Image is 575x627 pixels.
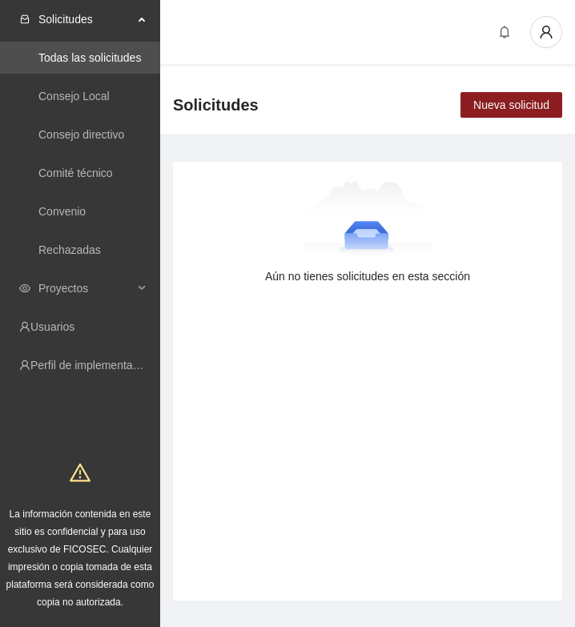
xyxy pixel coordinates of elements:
[38,272,133,304] span: Proyectos
[492,19,517,45] button: bell
[493,26,517,38] span: bell
[303,181,433,261] img: Aún no tienes solicitudes en esta sección
[38,167,113,179] a: Comité técnico
[530,16,562,48] button: user
[38,243,101,256] a: Rechazadas
[199,267,537,285] div: Aún no tienes solicitudes en esta sección
[173,92,259,118] span: Solicitudes
[19,14,30,25] span: inbox
[38,3,133,35] span: Solicitudes
[473,96,549,114] span: Nueva solicitud
[531,25,561,39] span: user
[38,205,86,218] a: Convenio
[30,359,155,372] a: Perfil de implementadora
[38,51,141,64] a: Todas las solicitudes
[460,92,562,118] button: Nueva solicitud
[38,90,110,102] a: Consejo Local
[38,128,124,141] a: Consejo directivo
[70,462,90,483] span: warning
[19,283,30,294] span: eye
[6,508,155,608] span: La información contenida en este sitio es confidencial y para uso exclusivo de FICOSEC. Cualquier...
[30,320,74,333] a: Usuarios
